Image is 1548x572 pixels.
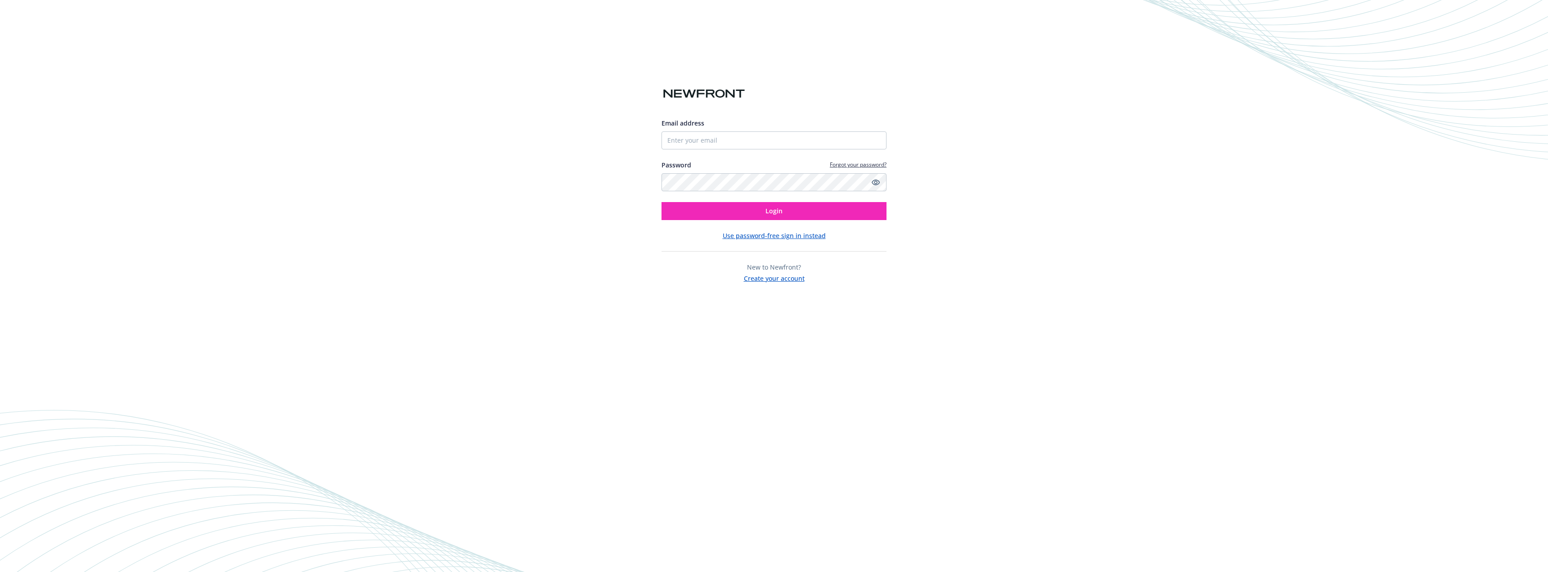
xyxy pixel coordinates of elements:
input: Enter your email [661,131,886,149]
span: Login [765,207,783,215]
button: Create your account [744,272,805,283]
span: New to Newfront? [747,263,801,271]
button: Use password-free sign in instead [723,231,826,240]
a: Forgot your password? [830,161,886,168]
input: Enter your password [661,173,886,191]
label: Password [661,160,691,170]
img: Newfront logo [661,86,747,102]
a: Show password [870,177,881,188]
span: Email address [661,119,704,127]
button: Login [661,202,886,220]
